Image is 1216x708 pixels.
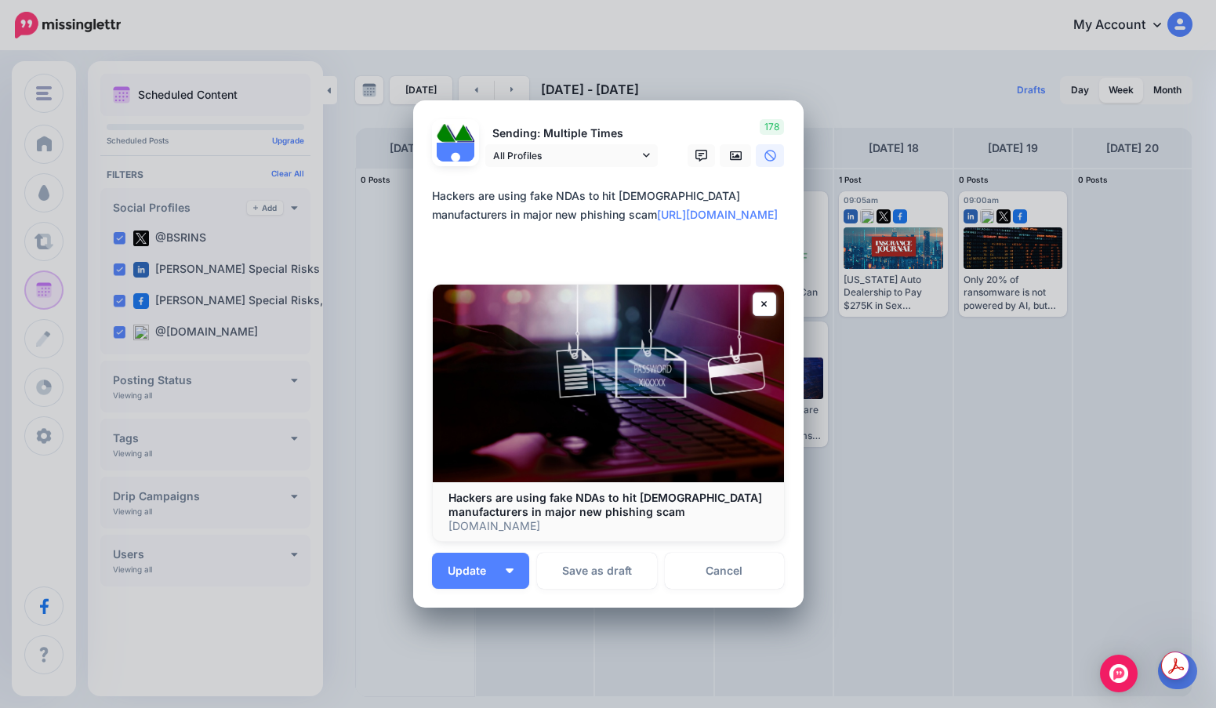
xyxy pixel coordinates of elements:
[448,565,498,576] span: Update
[456,124,474,143] img: 1Q3z5d12-75797.jpg
[432,187,793,224] div: Hackers are using fake NDAs to hit [DEMOGRAPHIC_DATA] manufacturers in major new phishing scam
[448,491,762,518] b: Hackers are using fake NDAs to hit [DEMOGRAPHIC_DATA] manufacturers in major new phishing scam
[665,553,785,589] a: Cancel
[437,124,456,143] img: 379531_475505335829751_837246864_n-bsa122537.jpg
[506,568,514,573] img: arrow-down-white.png
[448,519,768,533] p: [DOMAIN_NAME]
[1100,655,1138,692] div: Open Intercom Messenger
[537,553,657,589] button: Save as draft
[433,285,784,482] img: Hackers are using fake NDAs to hit US manufacturers in major new phishing scam
[493,147,639,164] span: All Profiles
[432,553,529,589] button: Update
[437,143,474,180] img: user_default_image.png
[760,119,784,135] span: 178
[485,144,658,167] a: All Profiles
[485,125,658,143] p: Sending: Multiple Times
